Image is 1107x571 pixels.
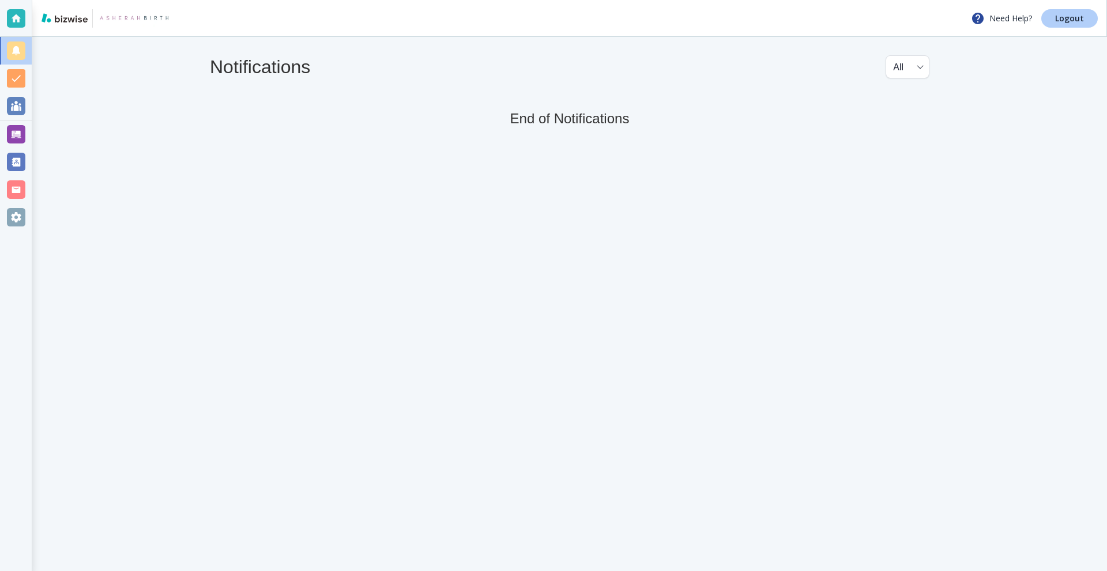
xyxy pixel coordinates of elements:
[510,111,630,127] h5: End of Notifications
[210,56,310,78] h4: Notifications
[97,9,169,28] img: Asherah Birth
[893,56,922,78] div: All
[971,12,1032,25] p: Need Help?
[1055,14,1084,22] p: Logout
[42,13,88,22] img: bizwise
[1041,9,1098,28] a: Logout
